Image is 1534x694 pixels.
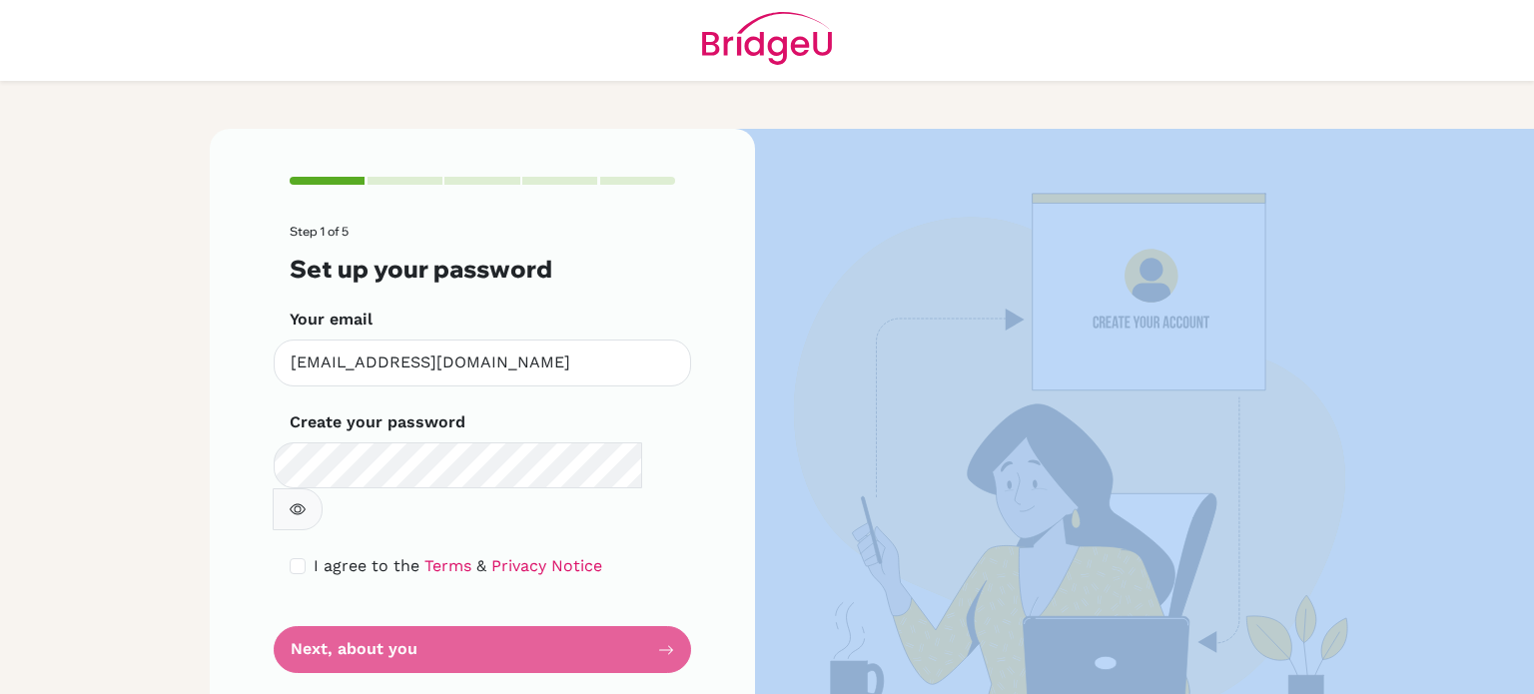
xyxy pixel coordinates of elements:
[290,308,373,332] label: Your email
[274,340,691,386] input: Insert your email*
[290,224,349,239] span: Step 1 of 5
[476,556,486,575] span: &
[491,556,602,575] a: Privacy Notice
[314,556,419,575] span: I agree to the
[424,556,471,575] a: Terms
[290,255,675,284] h3: Set up your password
[290,410,465,434] label: Create your password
